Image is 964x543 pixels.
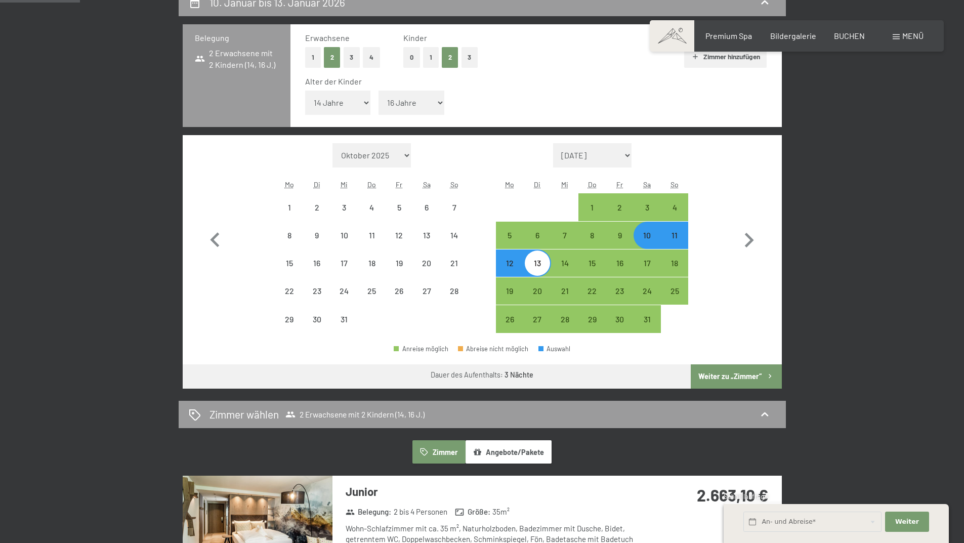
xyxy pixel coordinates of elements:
[770,31,816,40] a: Bildergalerie
[670,180,679,189] abbr: Sonntag
[414,203,439,229] div: 6
[551,222,578,249] div: Wed Jan 07 2026
[661,222,688,249] div: Sun Jan 11 2026
[661,277,688,305] div: Sun Jan 25 2026
[303,249,330,277] div: Anreise nicht möglich
[497,315,522,341] div: 26
[607,259,632,284] div: 16
[441,203,467,229] div: 7
[551,277,578,305] div: Anreise möglich
[697,485,768,505] strong: 2.663,10 €
[578,305,606,332] div: Anreise möglich
[305,47,321,68] button: 1
[387,203,412,229] div: 5
[403,47,420,68] button: 0
[834,31,865,40] a: BUCHEN
[330,277,358,305] div: Wed Dec 24 2025
[496,305,523,332] div: Anreise möglich
[607,287,632,312] div: 23
[330,305,358,332] div: Anreise nicht möglich
[303,277,330,305] div: Tue Dec 23 2025
[661,249,688,277] div: Sun Jan 18 2026
[662,203,687,229] div: 4
[524,249,551,277] div: Tue Jan 13 2026
[304,231,329,257] div: 9
[606,193,633,221] div: Fri Jan 02 2026
[492,507,510,517] span: 35 m²
[525,315,550,341] div: 27
[403,33,427,43] span: Kinder
[277,259,302,284] div: 15
[525,259,550,284] div: 13
[330,193,358,221] div: Anreise nicht möglich
[551,277,578,305] div: Wed Jan 21 2026
[606,277,633,305] div: Anreise möglich
[441,259,467,284] div: 21
[331,259,357,284] div: 17
[303,277,330,305] div: Anreise nicht möglich
[440,249,468,277] div: Sun Dec 21 2025
[524,249,551,277] div: Anreise möglich
[304,287,329,312] div: 23
[634,222,661,249] div: Sat Jan 10 2026
[276,193,303,221] div: Mon Dec 01 2025
[551,305,578,332] div: Wed Jan 28 2026
[524,277,551,305] div: Tue Jan 20 2026
[359,231,385,257] div: 11
[305,33,350,43] span: Erwachsene
[344,47,360,68] button: 3
[346,507,392,517] strong: Belegung :
[551,249,578,277] div: Anreise möglich
[505,370,533,379] b: 3 Nächte
[606,305,633,332] div: Anreise möglich
[277,203,302,229] div: 1
[386,249,413,277] div: Fri Dec 19 2025
[440,277,468,305] div: Sun Dec 28 2025
[276,277,303,305] div: Mon Dec 22 2025
[662,231,687,257] div: 11
[466,440,552,464] button: Angebote/Pakete
[606,277,633,305] div: Fri Jan 23 2026
[413,193,440,221] div: Anreise nicht möglich
[606,222,633,249] div: Anreise möglich
[363,47,380,68] button: 4
[524,305,551,332] div: Tue Jan 27 2026
[396,180,402,189] abbr: Freitag
[386,193,413,221] div: Anreise nicht möglich
[277,315,302,341] div: 29
[450,180,458,189] abbr: Sonntag
[705,31,752,40] a: Premium Spa
[525,287,550,312] div: 20
[413,249,440,277] div: Anreise nicht möglich
[634,277,661,305] div: Anreise möglich
[304,259,329,284] div: 16
[195,32,278,44] h3: Belegung
[635,259,660,284] div: 17
[330,249,358,277] div: Anreise nicht möglich
[423,47,439,68] button: 1
[440,277,468,305] div: Anreise nicht möglich
[524,222,551,249] div: Tue Jan 06 2026
[588,180,597,189] abbr: Donnerstag
[578,249,606,277] div: Thu Jan 15 2026
[634,305,661,332] div: Sat Jan 31 2026
[285,409,425,420] span: 2 Erwachsene mit 2 Kindern (14, 16 J.)
[607,315,632,341] div: 30
[579,203,605,229] div: 1
[496,222,523,249] div: Anreise möglich
[496,249,523,277] div: Anreise möglich
[552,231,577,257] div: 7
[606,249,633,277] div: Anreise möglich
[455,507,490,517] strong: Größe :
[496,249,523,277] div: Mon Jan 12 2026
[578,193,606,221] div: Thu Jan 01 2026
[324,47,341,68] button: 2
[634,193,661,221] div: Anreise möglich
[285,180,294,189] abbr: Montag
[276,305,303,332] div: Mon Dec 29 2025
[303,305,330,332] div: Tue Dec 30 2025
[330,305,358,332] div: Wed Dec 31 2025
[276,277,303,305] div: Anreise nicht möglich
